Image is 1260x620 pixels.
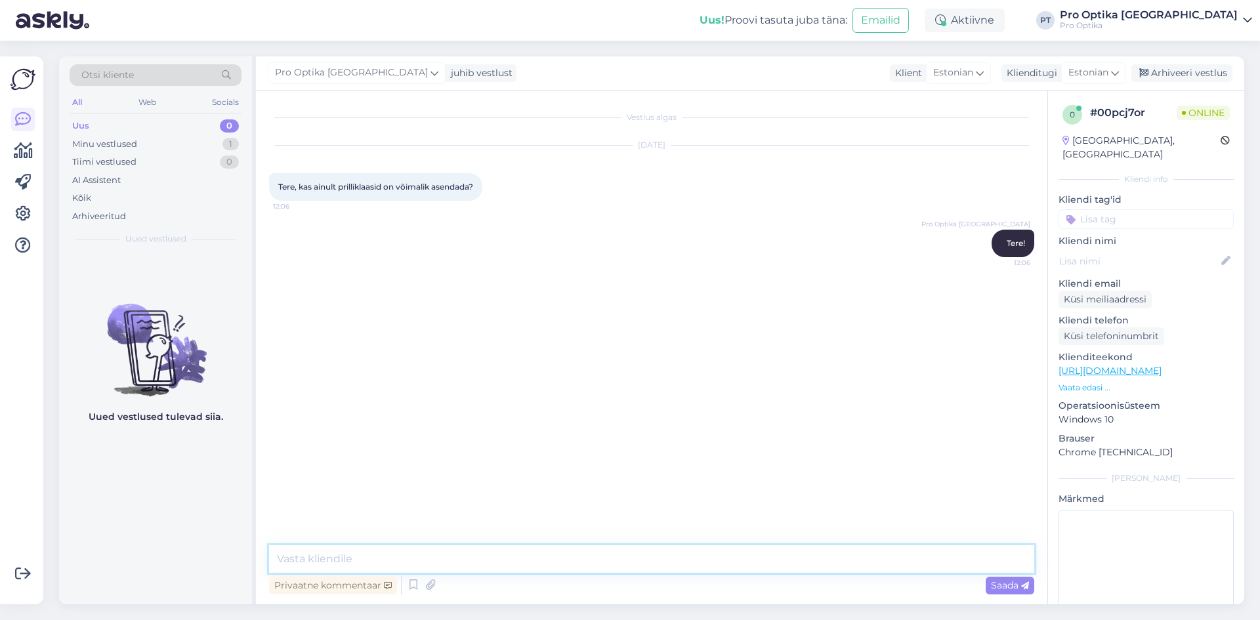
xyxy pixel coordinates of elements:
[446,66,513,80] div: juhib vestlust
[1059,365,1162,377] a: [URL][DOMAIN_NAME]
[1131,64,1232,82] div: Arhiveeri vestlus
[1068,66,1108,80] span: Estonian
[1059,472,1234,484] div: [PERSON_NAME]
[275,66,428,80] span: Pro Optika [GEOGRAPHIC_DATA]
[89,410,223,424] p: Uued vestlused tulevad siia.
[136,94,159,111] div: Web
[1059,314,1234,327] p: Kliendi telefon
[222,138,239,151] div: 1
[220,155,239,169] div: 0
[1060,10,1252,31] a: Pro Optika [GEOGRAPHIC_DATA]Pro Optika
[1059,382,1234,394] p: Vaata edasi ...
[10,67,35,92] img: Askly Logo
[1062,134,1221,161] div: [GEOGRAPHIC_DATA], [GEOGRAPHIC_DATA]
[81,68,134,82] span: Otsi kliente
[1059,209,1234,229] input: Lisa tag
[1001,66,1057,80] div: Klienditugi
[1059,277,1234,291] p: Kliendi email
[1059,234,1234,248] p: Kliendi nimi
[890,66,922,80] div: Klient
[1059,193,1234,207] p: Kliendi tag'id
[72,138,137,151] div: Minu vestlused
[1059,445,1234,459] p: Chrome [TECHNICAL_ID]
[700,12,847,28] div: Proovi tasuta juba täna:
[1060,10,1238,20] div: Pro Optika [GEOGRAPHIC_DATA]
[1059,399,1234,413] p: Operatsioonisüsteem
[1059,492,1234,506] p: Märkmed
[269,139,1034,151] div: [DATE]
[1059,413,1234,426] p: Windows 10
[125,233,186,245] span: Uued vestlused
[1007,238,1025,248] span: Tere!
[72,155,136,169] div: Tiimi vestlused
[1059,350,1234,364] p: Klienditeekond
[278,182,473,192] span: Tere, kas ainult prilliklaasid on võimalik asendada?
[59,280,252,398] img: No chats
[1177,106,1230,120] span: Online
[72,192,91,205] div: Kõik
[209,94,241,111] div: Socials
[925,9,1005,32] div: Aktiivne
[72,119,89,133] div: Uus
[921,219,1030,229] span: Pro Optika [GEOGRAPHIC_DATA]
[269,112,1034,123] div: Vestlus algas
[933,66,973,80] span: Estonian
[1070,110,1075,119] span: 0
[72,210,126,223] div: Arhiveeritud
[1059,327,1164,345] div: Küsi telefoninumbrit
[1059,291,1152,308] div: Küsi meiliaadressi
[1036,11,1055,30] div: PT
[72,174,121,187] div: AI Assistent
[70,94,85,111] div: All
[220,119,239,133] div: 0
[1090,105,1177,121] div: # 00pcj7or
[981,258,1030,268] span: 12:06
[1059,254,1219,268] input: Lisa nimi
[852,8,909,33] button: Emailid
[269,577,397,594] div: Privaatne kommentaar
[1059,432,1234,445] p: Brauser
[273,201,322,211] span: 12:06
[991,579,1029,591] span: Saada
[1059,173,1234,185] div: Kliendi info
[700,14,724,26] b: Uus!
[1060,20,1238,31] div: Pro Optika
